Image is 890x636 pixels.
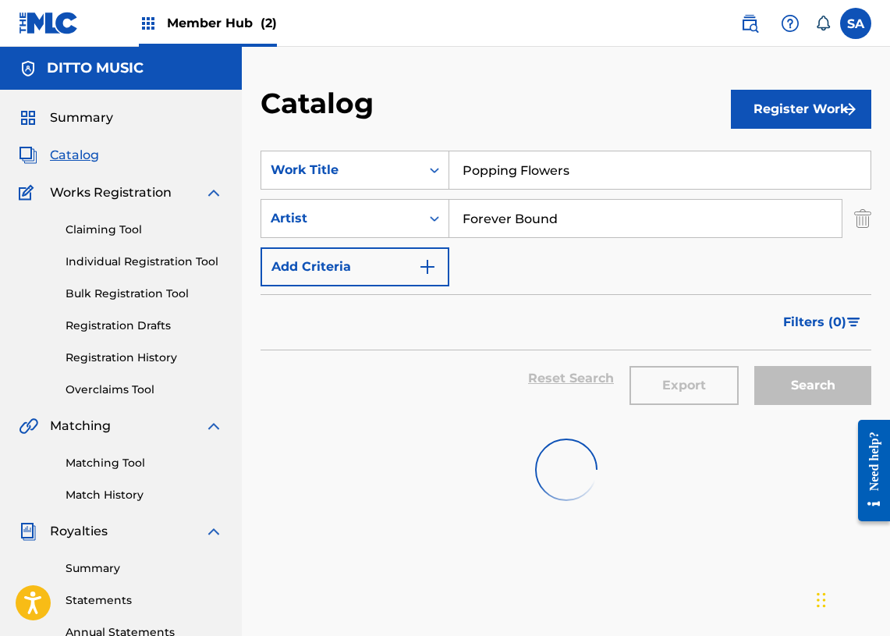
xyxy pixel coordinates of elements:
[50,183,172,202] span: Works Registration
[66,382,223,398] a: Overclaims Tool
[261,16,277,30] span: (2)
[66,254,223,270] a: Individual Registration Tool
[50,108,113,127] span: Summary
[19,12,79,34] img: MLC Logo
[19,146,37,165] img: Catalog
[817,577,826,624] div: Drag
[66,286,223,302] a: Bulk Registration Tool
[783,313,846,332] span: Filters ( 0 )
[840,100,859,119] img: f7272a7cc735f4ea7f67.svg
[846,408,890,534] iframe: Resource Center
[66,487,223,503] a: Match History
[261,86,381,121] h2: Catalog
[19,146,99,165] a: CatalogCatalog
[271,209,411,228] div: Artist
[815,16,831,31] div: Notifications
[812,561,890,636] iframe: Chat Widget
[66,455,223,471] a: Matching Tool
[19,108,113,127] a: SummarySummary
[204,522,223,541] img: expand
[418,258,437,276] img: 9d2ae6d4665cec9f34b9.svg
[19,108,37,127] img: Summary
[271,161,411,179] div: Work Title
[781,14,800,33] img: help
[731,90,871,129] button: Register Work
[775,8,806,39] div: Help
[840,8,871,39] div: User Menu
[66,592,223,609] a: Statements
[740,14,759,33] img: search
[535,439,597,501] img: preloader
[734,8,765,39] a: Public Search
[50,522,108,541] span: Royalties
[66,318,223,334] a: Registration Drafts
[261,247,449,286] button: Add Criteria
[19,417,38,435] img: Matching
[66,222,223,238] a: Claiming Tool
[204,183,223,202] img: expand
[167,14,277,32] span: Member Hub
[19,183,39,202] img: Works Registration
[854,199,871,238] img: Delete Criterion
[66,350,223,366] a: Registration History
[139,14,158,33] img: Top Rightsholders
[19,522,37,541] img: Royalties
[847,318,860,327] img: filter
[66,560,223,577] a: Summary
[50,146,99,165] span: Catalog
[47,59,144,77] h5: DITTO MUSIC
[204,417,223,435] img: expand
[261,151,871,420] form: Search Form
[774,303,871,342] button: Filters (0)
[19,59,37,78] img: Accounts
[50,417,111,435] span: Matching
